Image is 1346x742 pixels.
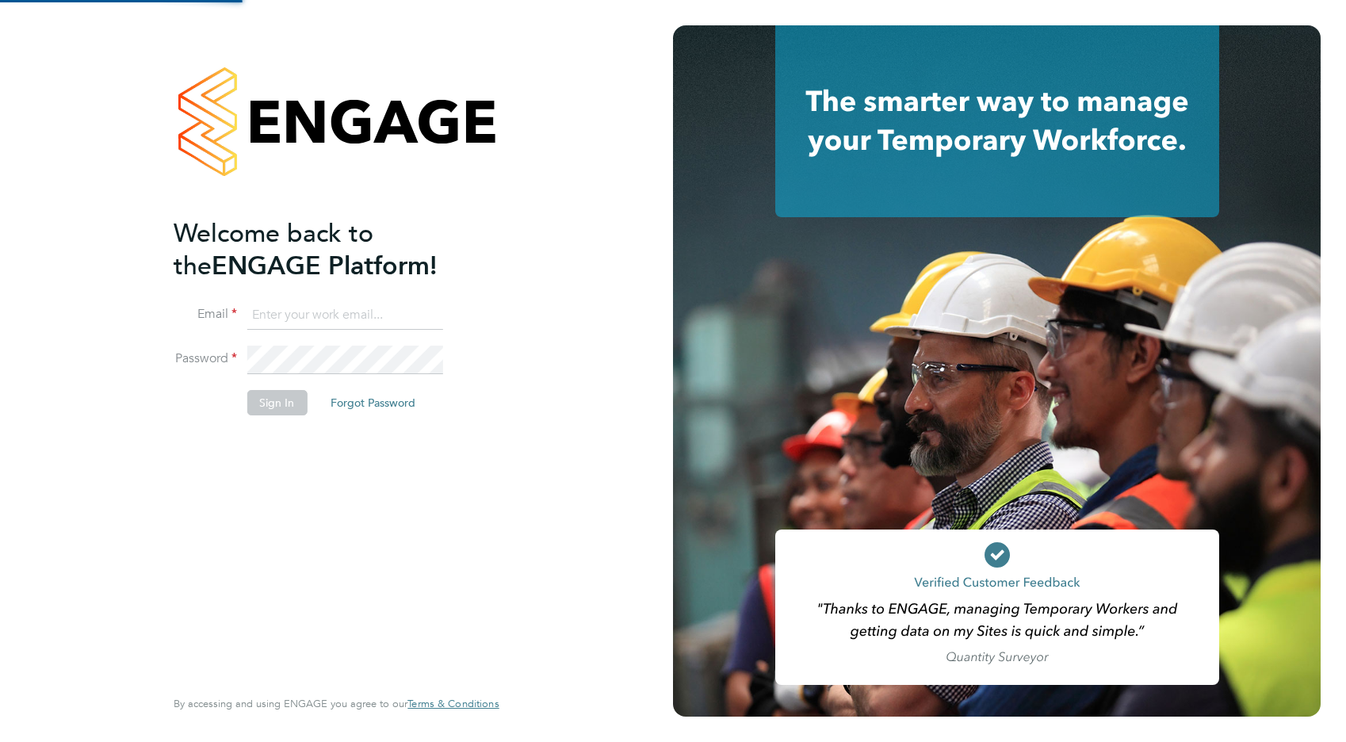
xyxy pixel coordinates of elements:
[174,306,237,323] label: Email
[174,217,483,282] h2: ENGAGE Platform!
[174,218,373,281] span: Welcome back to the
[247,390,307,415] button: Sign In
[247,301,442,330] input: Enter your work email...
[407,698,499,710] a: Terms & Conditions
[174,697,499,710] span: By accessing and using ENGAGE you agree to our
[174,350,237,367] label: Password
[318,390,428,415] button: Forgot Password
